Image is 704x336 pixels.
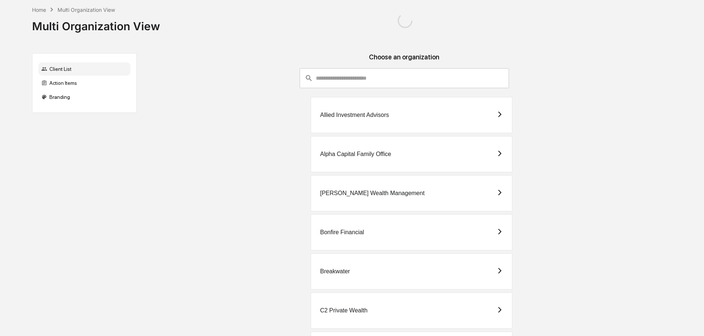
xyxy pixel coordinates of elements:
[320,268,350,275] div: Breakwater
[32,14,160,33] div: Multi Organization View
[143,53,666,68] div: Choose an organization
[300,68,509,88] div: consultant-dashboard__filter-organizations-search-bar
[320,307,367,314] div: C2 Private Wealth
[38,62,130,76] div: Client List
[320,229,364,236] div: Bonfire Financial
[320,112,389,118] div: Allied Investment Advisors
[38,90,130,104] div: Branding
[320,151,391,157] div: Alpha Capital Family Office
[32,7,46,13] div: Home
[320,190,424,197] div: [PERSON_NAME] Wealth Management
[38,76,130,90] div: Action Items
[57,7,115,13] div: Multi Organization View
